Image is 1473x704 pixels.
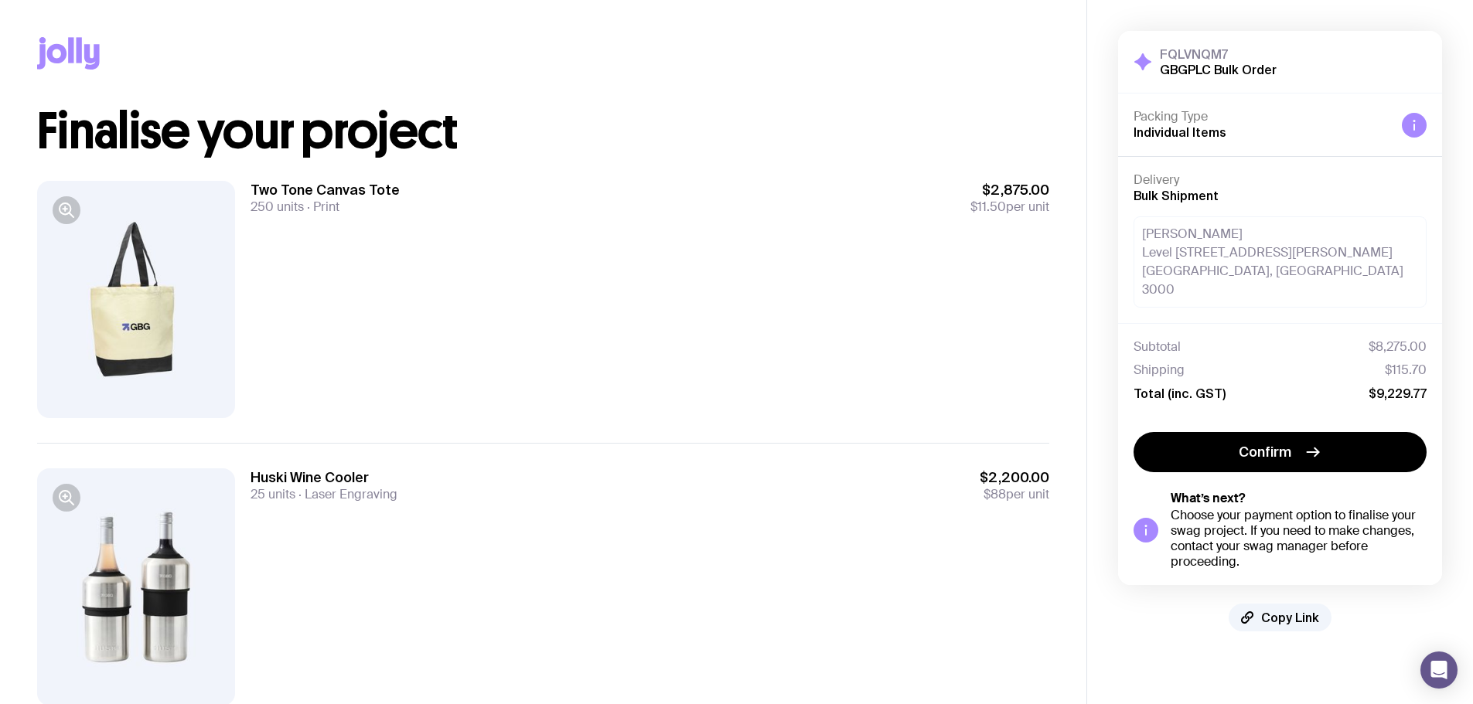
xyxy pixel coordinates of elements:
span: Laser Engraving [295,486,397,502]
div: [PERSON_NAME] Level [STREET_ADDRESS][PERSON_NAME] [GEOGRAPHIC_DATA], [GEOGRAPHIC_DATA] 3000 [1134,216,1427,308]
span: 250 units [251,199,304,215]
h4: Packing Type [1134,109,1389,124]
div: Open Intercom Messenger [1420,651,1458,689]
span: Shipping [1134,362,1185,378]
button: Confirm [1134,432,1427,472]
span: Individual Items [1134,125,1226,139]
h5: What’s next? [1171,491,1427,506]
div: Choose your payment option to finalise your swag project. If you need to make changes, contact yo... [1171,508,1427,570]
button: Copy Link [1229,604,1331,631]
span: Subtotal [1134,339,1181,355]
span: $2,200.00 [980,468,1049,487]
span: $2,875.00 [970,181,1049,199]
span: $88 [984,486,1006,502]
span: $8,275.00 [1369,339,1427,355]
span: $11.50 [970,199,1006,215]
h4: Delivery [1134,172,1427,188]
span: $115.70 [1385,362,1427,378]
span: 25 units [251,486,295,502]
span: Copy Link [1261,610,1319,625]
span: per unit [980,487,1049,502]
span: Total (inc. GST) [1134,386,1226,401]
h2: GBGPLC Bulk Order [1160,62,1277,77]
span: Print [304,199,339,215]
h3: Two Tone Canvas Tote [251,181,400,199]
span: per unit [970,199,1049,215]
h3: Huski Wine Cooler [251,468,397,487]
span: $9,229.77 [1369,386,1427,401]
span: Confirm [1239,443,1291,461]
span: Bulk Shipment [1134,189,1219,202]
h3: FQLVNQM7 [1160,46,1277,62]
h1: Finalise your project [37,107,1049,156]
